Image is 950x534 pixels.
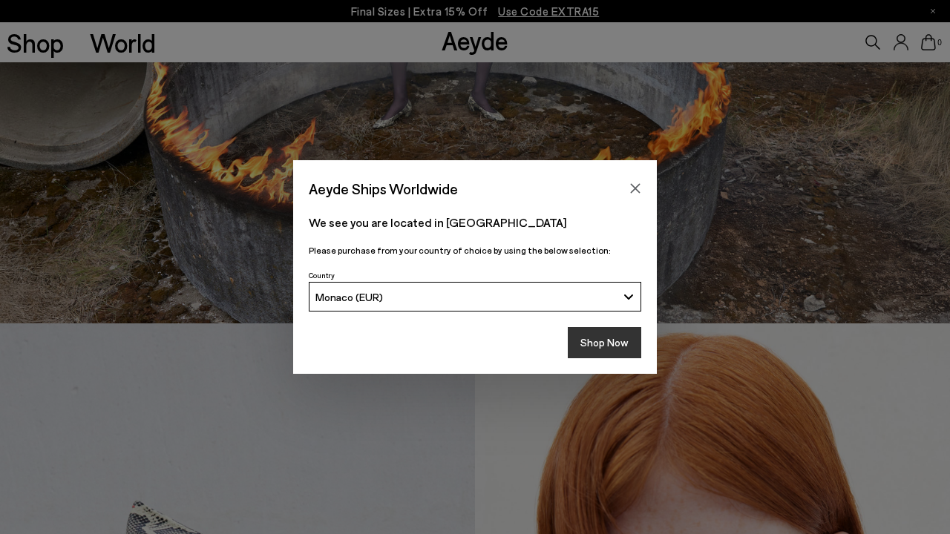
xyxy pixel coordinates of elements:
[309,271,335,280] span: Country
[309,176,458,202] span: Aeyde Ships Worldwide
[315,291,383,303] span: Monaco (EUR)
[309,243,641,257] p: Please purchase from your country of choice by using the below selection:
[309,214,641,231] p: We see you are located in [GEOGRAPHIC_DATA]
[568,327,641,358] button: Shop Now
[624,177,646,200] button: Close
